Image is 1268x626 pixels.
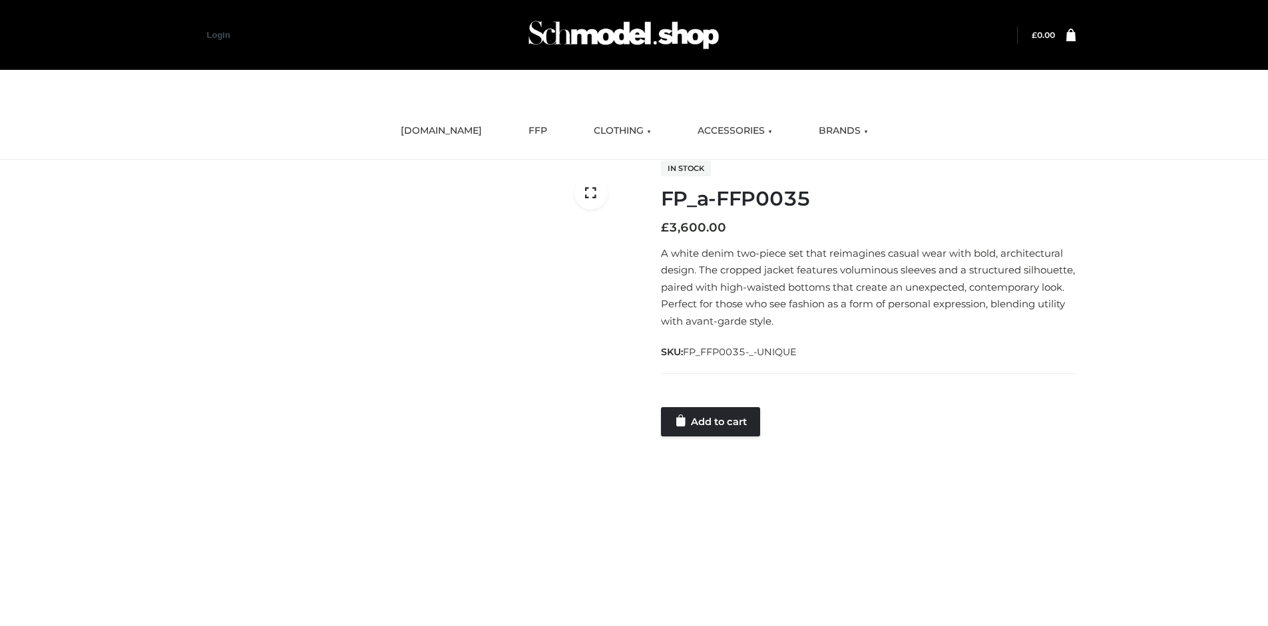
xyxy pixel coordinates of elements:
span: £ [661,220,669,235]
span: £ [1032,30,1037,40]
a: [DOMAIN_NAME] [391,116,492,146]
a: Add to cart [661,407,760,436]
span: FP_FFP0035-_-UNIQUE [683,346,797,358]
bdi: 3,600.00 [661,220,726,235]
span: SKU: [661,344,798,360]
a: £0.00 [1032,30,1055,40]
a: ACCESSORIES [688,116,782,146]
img: Schmodel Admin 964 [524,9,724,61]
p: A white denim two-piece set that reimagines casual wear with bold, architectural design. The crop... [661,245,1076,330]
a: BRANDS [809,116,878,146]
a: Login [207,30,230,40]
span: In stock [661,160,711,176]
a: CLOTHING [584,116,661,146]
h1: FP_a-FFP0035 [661,187,1076,211]
bdi: 0.00 [1032,30,1055,40]
a: FFP [519,116,557,146]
